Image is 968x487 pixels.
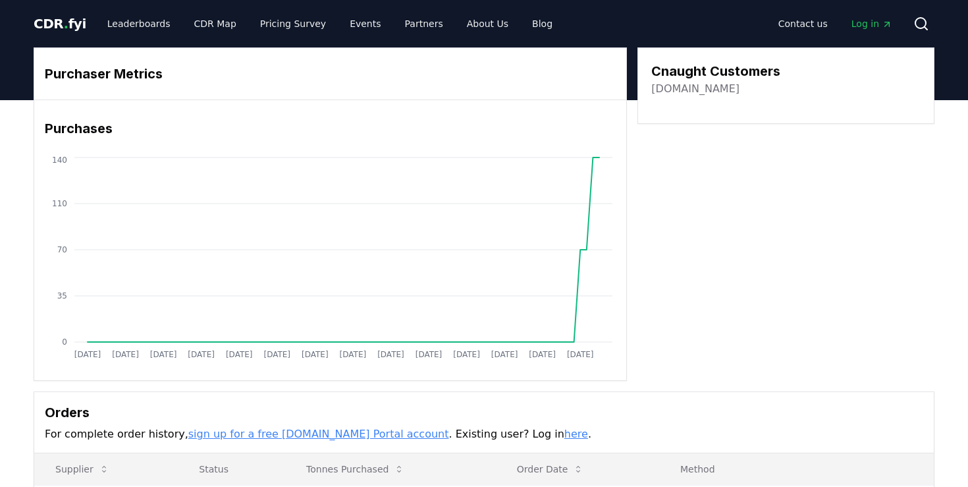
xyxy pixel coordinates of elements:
[567,350,594,359] tspan: [DATE]
[34,14,86,33] a: CDR.fyi
[340,350,367,359] tspan: [DATE]
[296,456,415,482] button: Tonnes Purchased
[45,119,616,138] h3: Purchases
[768,12,903,36] nav: Main
[45,403,923,422] h3: Orders
[64,16,68,32] span: .
[506,456,595,482] button: Order Date
[670,463,923,476] p: Method
[522,12,563,36] a: Blog
[112,350,139,359] tspan: [DATE]
[377,350,404,359] tspan: [DATE]
[45,426,923,442] p: For complete order history, . Existing user? Log in .
[529,350,556,359] tspan: [DATE]
[97,12,563,36] nav: Main
[651,61,780,81] h3: Cnaught Customers
[52,156,67,165] tspan: 140
[45,456,120,482] button: Supplier
[851,17,892,30] span: Log in
[841,12,903,36] a: Log in
[263,350,290,359] tspan: [DATE]
[97,12,181,36] a: Leaderboards
[564,428,588,440] a: here
[302,350,329,359] tspan: [DATE]
[52,199,67,208] tspan: 110
[188,463,275,476] p: Status
[57,245,67,254] tspan: 70
[394,12,454,36] a: Partners
[491,350,518,359] tspan: [DATE]
[74,350,101,359] tspan: [DATE]
[184,12,247,36] a: CDR Map
[226,350,253,359] tspan: [DATE]
[416,350,443,359] tspan: [DATE]
[150,350,177,359] tspan: [DATE]
[250,12,336,36] a: Pricing Survey
[57,291,67,301] tspan: 35
[188,350,215,359] tspan: [DATE]
[768,12,838,36] a: Contact us
[339,12,391,36] a: Events
[188,428,449,440] a: sign up for a free [DOMAIN_NAME] Portal account
[62,337,67,347] tspan: 0
[453,350,480,359] tspan: [DATE]
[45,64,616,84] h3: Purchaser Metrics
[651,81,739,97] a: [DOMAIN_NAME]
[34,16,86,32] span: CDR fyi
[456,12,519,36] a: About Us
